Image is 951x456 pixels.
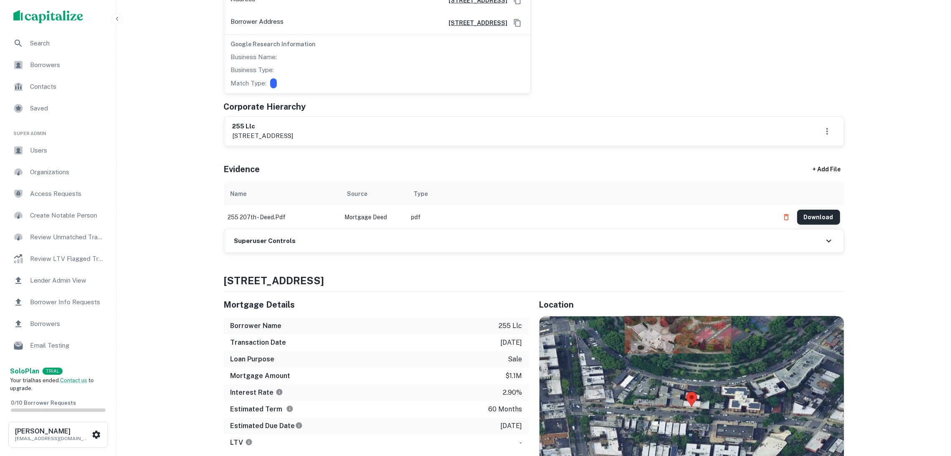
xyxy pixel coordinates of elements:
[7,120,110,140] li: Super Admin
[231,371,291,381] h6: Mortgage Amount
[30,145,105,155] span: Users
[7,271,110,291] a: Lender Admin View
[231,388,283,398] h6: Interest Rate
[7,357,110,377] a: Email Analytics
[13,10,83,23] img: capitalize-logo.png
[7,162,110,182] a: Organizations
[224,163,260,175] h5: Evidence
[7,249,110,269] a: Review LTV Flagged Transactions
[276,388,283,396] svg: The interest rates displayed on the website are for informational purposes only and may be report...
[224,205,341,229] td: 255 207th - deed.pdf
[7,184,110,204] a: Access Requests
[30,297,105,307] span: Borrower Info Requests
[233,131,294,141] p: [STREET_ADDRESS]
[30,167,105,177] span: Organizations
[341,205,407,229] td: Mortgage Deed
[231,40,524,49] h6: Google Research Information
[442,18,508,28] a: [STREET_ADDRESS]
[30,276,105,286] span: Lender Admin View
[231,189,247,199] div: Name
[7,77,110,97] a: Contacts
[8,422,108,448] button: [PERSON_NAME][EMAIL_ADDRESS][DOMAIN_NAME]
[233,122,294,131] h6: 255 llc
[7,336,110,356] a: Email Testing
[501,338,522,348] p: [DATE]
[245,438,253,446] svg: LTVs displayed on the website are for informational purposes only and may be reported incorrectly...
[30,82,105,92] span: Contacts
[7,205,110,225] a: Create Notable Person
[234,236,296,246] h6: Superuser Controls
[7,314,110,334] a: Borrowers
[341,182,407,205] th: Source
[15,435,90,442] p: [EMAIL_ADDRESS][DOMAIN_NAME]
[779,210,794,224] button: Delete file
[30,232,105,242] span: Review Unmatched Transactions
[231,17,284,29] p: Borrower Address
[798,162,856,177] div: + Add File
[295,422,303,429] svg: Estimate is based on a standard schedule for this type of loan.
[231,438,253,448] h6: LTV
[7,140,110,160] a: Users
[231,421,303,431] h6: Estimated Due Date
[407,205,775,229] td: pdf
[10,366,39,376] a: SoloPlan
[231,321,282,331] h6: Borrower Name
[499,321,522,331] p: 255 llc
[231,354,275,364] h6: Loan Purpose
[30,38,105,48] span: Search
[511,17,524,29] button: Copy Address
[7,55,110,75] a: Borrowers
[909,389,951,429] iframe: Chat Widget
[7,98,110,118] a: Saved
[231,78,267,88] p: Match Type:
[231,404,294,414] h6: Estimated Term
[30,341,105,351] span: Email Testing
[224,182,341,205] th: Name
[60,377,87,383] a: Contact us
[414,189,428,199] div: Type
[10,377,94,392] span: Your trial has ended. to upgrade.
[7,227,110,247] a: Review Unmatched Transactions
[539,298,844,311] h5: Location
[30,60,105,70] span: Borrowers
[407,182,775,205] th: Type
[7,292,110,312] a: Borrower Info Requests
[30,103,105,113] span: Saved
[30,254,105,264] span: Review LTV Flagged Transactions
[30,319,105,329] span: Borrowers
[224,100,306,113] h5: Corporate Hierarchy
[520,438,522,448] p: -
[224,273,844,288] h4: [STREET_ADDRESS]
[11,400,76,406] span: 0 / 10 Borrower Requests
[508,354,522,364] p: sale
[501,421,522,431] p: [DATE]
[489,404,522,414] p: 60 months
[10,367,39,375] strong: Solo Plan
[224,298,529,311] h5: Mortgage Details
[797,210,840,225] button: Download
[30,189,105,199] span: Access Requests
[30,210,105,220] span: Create Notable Person
[43,368,63,375] div: TRIAL
[506,371,522,381] p: $1.1m
[231,338,286,348] h6: Transaction Date
[7,33,110,53] a: Search
[347,189,368,199] div: Source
